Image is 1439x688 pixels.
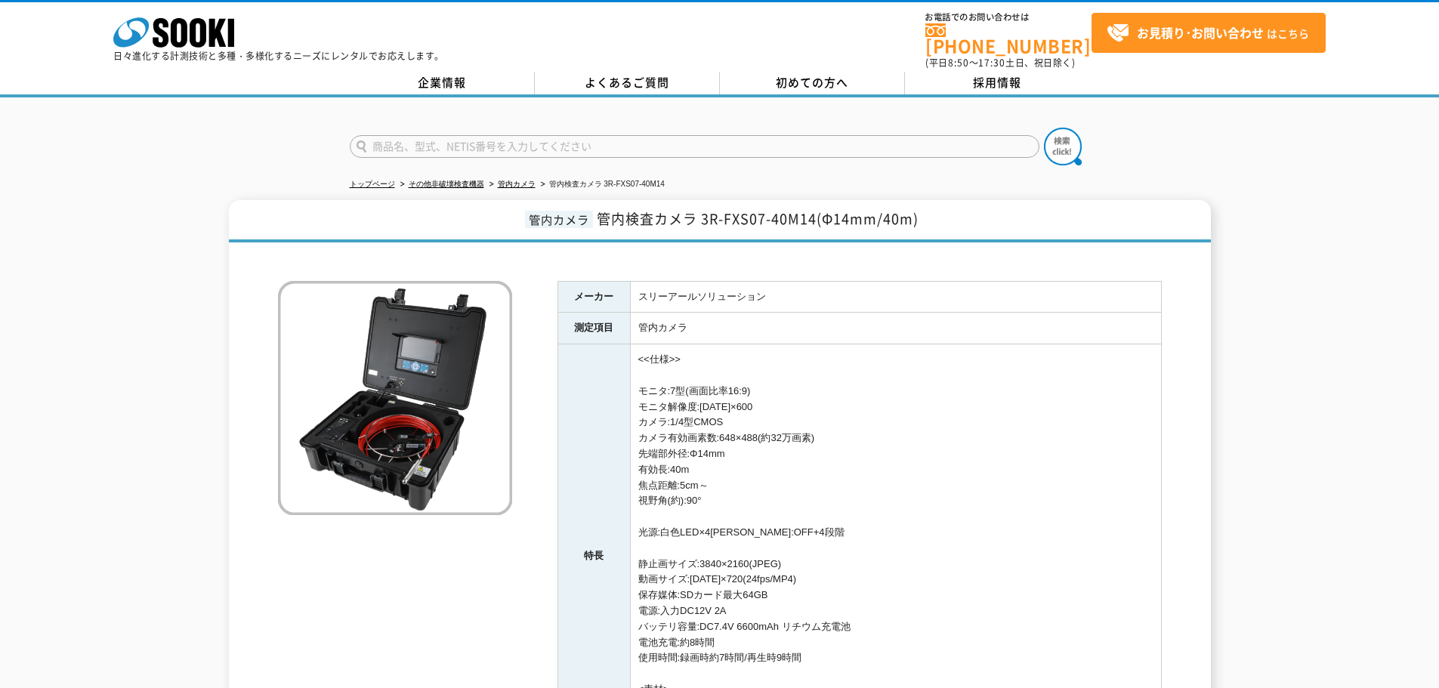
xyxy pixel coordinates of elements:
[535,72,720,94] a: よくあるご質問
[1092,13,1326,53] a: お見積り･お問い合わせはこちら
[905,72,1090,94] a: 採用情報
[720,72,905,94] a: 初めての方へ
[278,281,512,515] img: 管内検査カメラ 3R-FXS07-40M14
[350,72,535,94] a: 企業情報
[925,13,1092,22] span: お電話でのお問い合わせは
[557,313,630,344] th: 測定項目
[776,74,848,91] span: 初めての方へ
[350,135,1039,158] input: 商品名、型式、NETIS番号を入力してください
[597,208,919,229] span: 管内検査カメラ 3R-FXS07-40M14(Φ14mm/40m)
[925,23,1092,54] a: [PHONE_NUMBER]
[978,56,1005,69] span: 17:30
[350,180,395,188] a: トップページ
[557,281,630,313] th: メーカー
[948,56,969,69] span: 8:50
[498,180,536,188] a: 管内カメラ
[525,211,593,228] span: 管内カメラ
[1137,23,1264,42] strong: お見積り･お問い合わせ
[630,313,1161,344] td: 管内カメラ
[1107,22,1309,45] span: はこちら
[538,177,665,193] li: 管内検査カメラ 3R-FXS07-40M14
[409,180,484,188] a: その他非破壊検査機器
[113,51,444,60] p: 日々進化する計測技術と多種・多様化するニーズにレンタルでお応えします。
[630,281,1161,313] td: スリーアールソリューション
[925,56,1075,69] span: (平日 ～ 土日、祝日除く)
[1044,128,1082,165] img: btn_search.png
